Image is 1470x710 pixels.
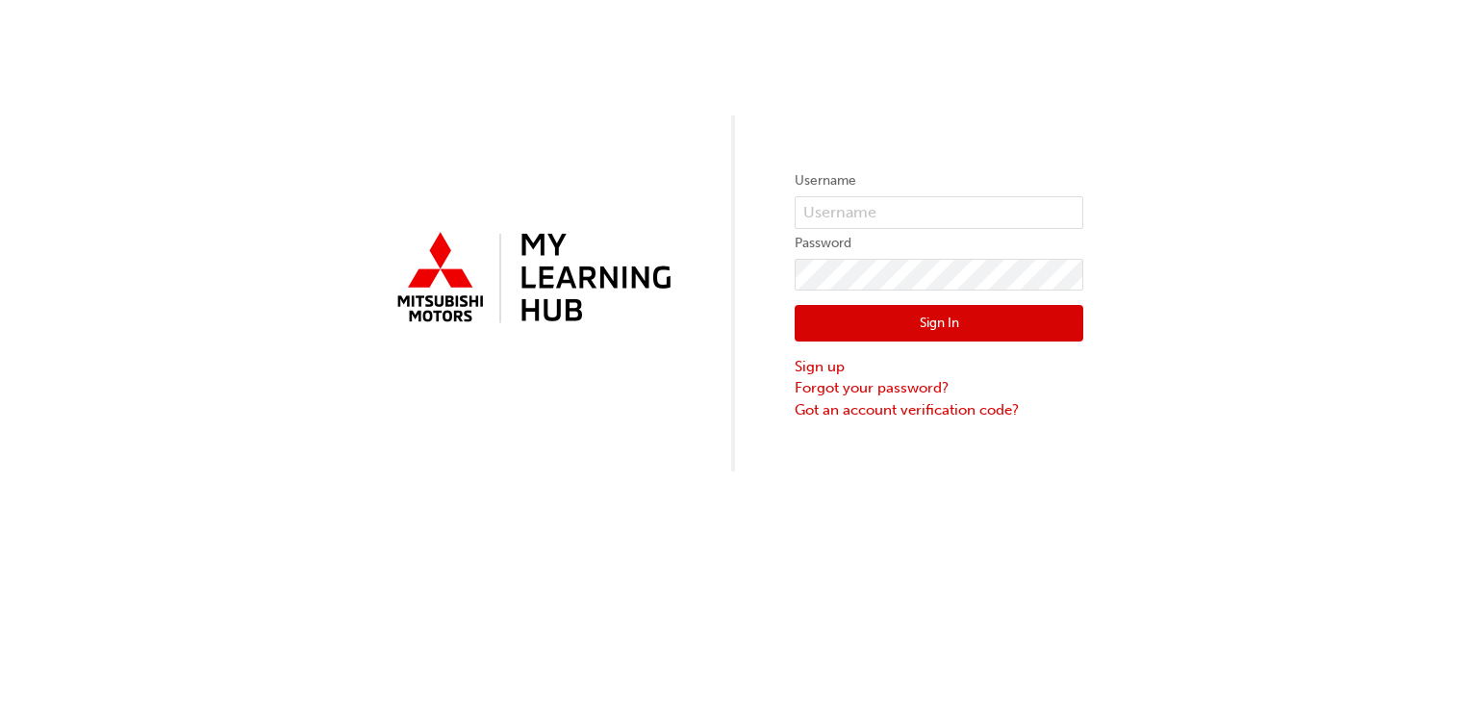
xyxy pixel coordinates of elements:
[795,377,1083,399] a: Forgot your password?
[795,196,1083,229] input: Username
[795,232,1083,255] label: Password
[795,169,1083,192] label: Username
[795,399,1083,421] a: Got an account verification code?
[387,224,675,334] img: mmal
[795,356,1083,378] a: Sign up
[795,305,1083,342] button: Sign In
